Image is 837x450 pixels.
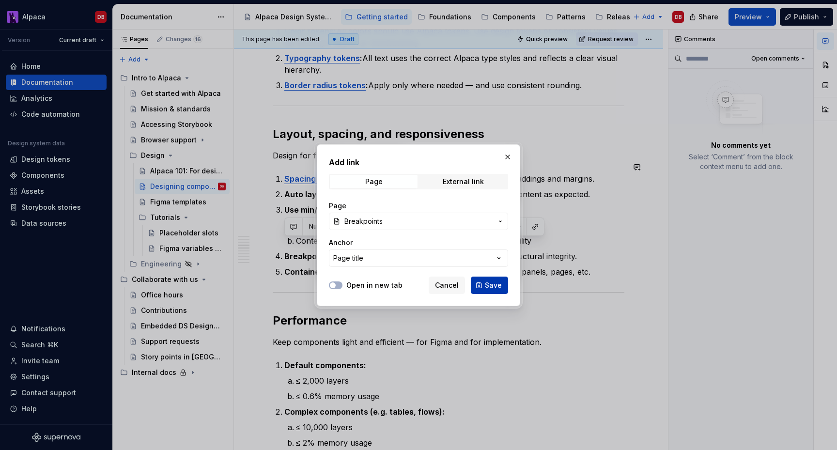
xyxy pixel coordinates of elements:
button: Breakpoints [329,213,508,230]
label: Page [329,201,346,211]
div: Page title [333,253,363,263]
span: Cancel [435,280,459,290]
span: Breakpoints [344,217,383,226]
button: Page title [329,249,508,267]
label: Anchor [329,238,353,248]
button: Cancel [429,277,465,294]
button: Save [471,277,508,294]
label: Open in new tab [346,280,403,290]
div: Page [365,178,383,186]
span: Save [485,280,502,290]
h2: Add link [329,156,508,168]
div: External link [443,178,484,186]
